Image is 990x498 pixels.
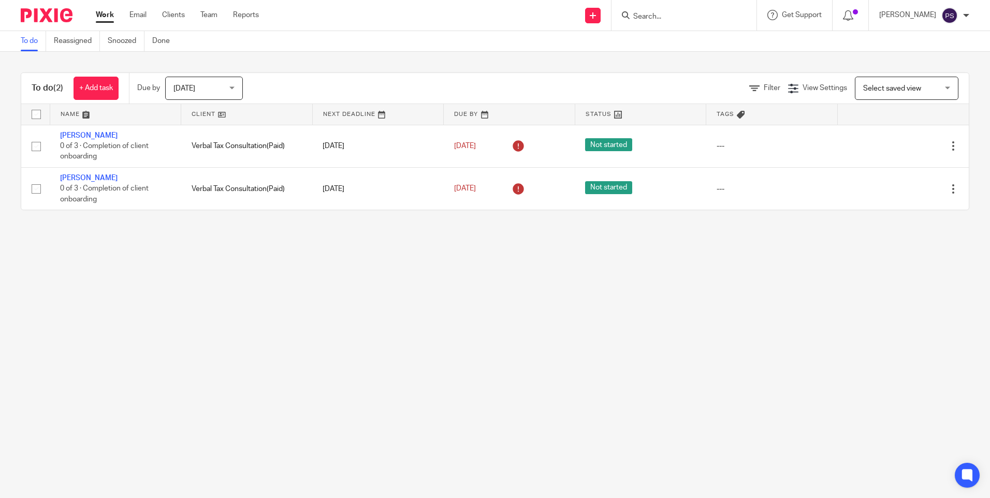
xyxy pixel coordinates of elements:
[863,85,921,92] span: Select saved view
[173,85,195,92] span: [DATE]
[54,31,100,51] a: Reassigned
[782,11,822,19] span: Get Support
[585,138,632,151] span: Not started
[233,10,259,20] a: Reports
[764,84,780,92] span: Filter
[32,83,63,94] h1: To do
[60,185,149,203] span: 0 of 3 · Completion of client onboarding
[312,125,444,167] td: [DATE]
[129,10,147,20] a: Email
[108,31,144,51] a: Snoozed
[162,10,185,20] a: Clients
[181,167,313,210] td: Verbal Tax Consultation(Paid)
[181,125,313,167] td: Verbal Tax Consultation(Paid)
[585,181,632,194] span: Not started
[137,83,160,93] p: Due by
[717,141,827,151] div: ---
[454,142,476,150] span: [DATE]
[60,132,118,139] a: [PERSON_NAME]
[60,174,118,182] a: [PERSON_NAME]
[60,142,149,160] span: 0 of 3 · Completion of client onboarding
[312,167,444,210] td: [DATE]
[632,12,725,22] input: Search
[941,7,958,24] img: svg%3E
[74,77,119,100] a: + Add task
[803,84,847,92] span: View Settings
[152,31,178,51] a: Done
[200,10,217,20] a: Team
[717,184,827,194] div: ---
[21,8,72,22] img: Pixie
[96,10,114,20] a: Work
[717,111,734,117] span: Tags
[454,185,476,193] span: [DATE]
[53,84,63,92] span: (2)
[879,10,936,20] p: [PERSON_NAME]
[21,31,46,51] a: To do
